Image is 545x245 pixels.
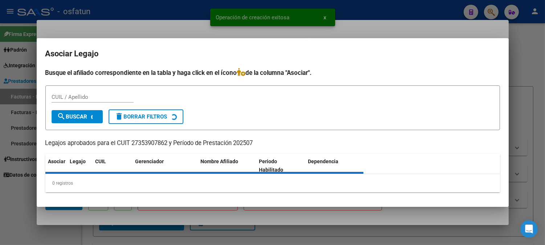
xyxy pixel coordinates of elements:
datatable-header-cell: Nombre Afiliado [198,154,256,178]
span: Asociar [48,158,66,164]
datatable-header-cell: Gerenciador [133,154,198,178]
span: Buscar [57,113,88,120]
h2: Asociar Legajo [45,47,500,61]
datatable-header-cell: Legajo [67,154,93,178]
span: CUIL [95,158,106,164]
datatable-header-cell: CUIL [93,154,133,178]
h4: Busque el afiliado correspondiente en la tabla y haga click en el ícono de la columna "Asociar". [45,68,500,77]
span: Nombre Afiliado [201,158,239,164]
span: Legajo [70,158,86,164]
datatable-header-cell: Periodo Habilitado [256,154,305,178]
span: Gerenciador [135,158,164,164]
p: Legajos aprobados para el CUIT 27353907862 y Período de Prestación 202507 [45,139,500,148]
mat-icon: delete [115,112,124,121]
div: Open Intercom Messenger [520,220,538,238]
span: Dependencia [308,158,338,164]
div: 0 registros [45,174,500,192]
mat-icon: search [57,112,66,121]
datatable-header-cell: Dependencia [305,154,363,178]
datatable-header-cell: Asociar [45,154,67,178]
button: Buscar [52,110,103,123]
span: Periodo Habilitado [259,158,283,173]
span: Borrar Filtros [115,113,167,120]
button: Borrar Filtros [109,109,183,124]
